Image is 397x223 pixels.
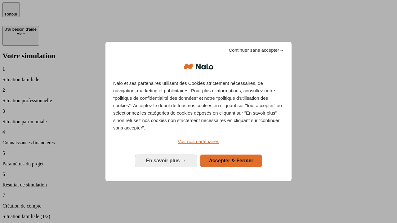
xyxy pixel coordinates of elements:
a: Voir nos partenaires [113,138,284,145]
span: Voir nos partenaires [178,139,219,144]
p: Nalo et ses partenaires utilisent des Cookies strictement nécessaires, de navigation, marketing e... [113,80,284,132]
button: En savoir plus: Configurer vos consentements [135,155,197,167]
span: Accepter & Fermer [209,158,253,163]
span: En savoir plus → [146,158,186,163]
img: Logo [184,57,213,76]
div: Bienvenue chez Nalo Gestion du consentement [105,42,292,181]
button: Accepter & Fermer: Accepter notre traitement des données et fermer [200,155,262,167]
span: Continuer sans accepter→ [229,46,284,54]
